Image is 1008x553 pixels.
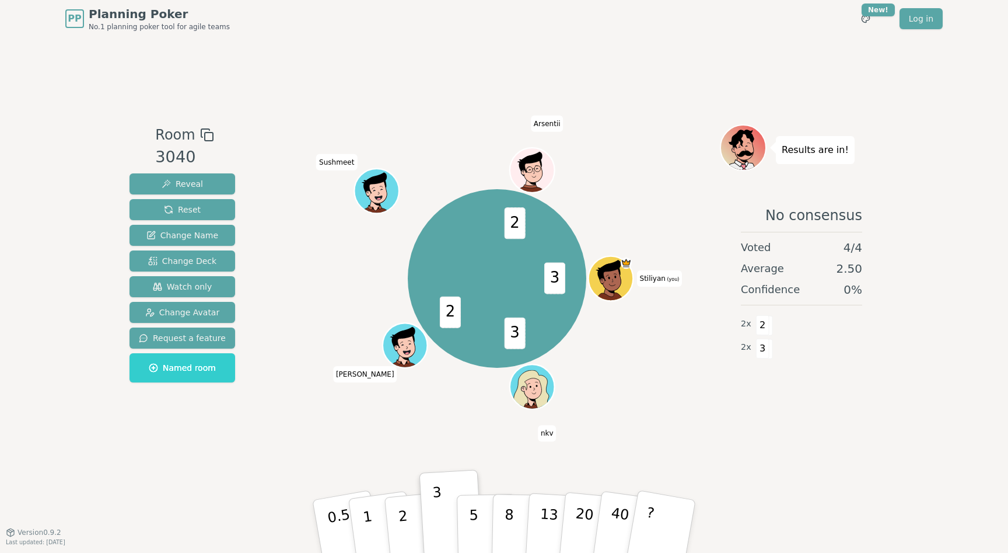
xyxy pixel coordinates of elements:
[6,539,65,545] span: Last updated: [DATE]
[544,263,565,294] span: 3
[504,207,525,239] span: 2
[666,277,680,282] span: (you)
[17,528,61,537] span: Version 0.9.2
[741,318,751,331] span: 2 x
[756,339,769,359] span: 3
[149,362,216,374] span: Named room
[129,276,235,297] button: Watch only
[333,366,397,382] span: Click to change your name
[590,258,632,300] button: Click to change your avatar
[741,341,751,354] span: 2 x
[89,6,230,22] span: Planning Poker
[741,239,771,256] span: Voted
[129,302,235,323] button: Change Avatar
[129,251,235,272] button: Change Deck
[6,528,61,537] button: Version0.9.2
[862,4,895,16] div: New!
[145,307,220,318] span: Change Avatar
[637,270,682,287] span: Click to change your name
[146,229,218,241] span: Change Name
[741,260,784,277] span: Average
[836,260,862,277] span: 2.50
[65,6,230,32] a: PPPlanning PokerNo.1 planning poker tool for agile teams
[129,353,235,382] button: Named room
[765,206,862,225] span: No consensus
[129,225,235,246] button: Change Name
[782,142,849,158] p: Results are in!
[164,204,201,215] span: Reset
[504,318,525,349] span: 3
[900,8,943,29] a: Log in
[531,115,563,131] span: Click to change your name
[129,199,235,220] button: Reset
[741,281,800,298] span: Confidence
[148,255,216,267] span: Change Deck
[316,154,357,170] span: Click to change your name
[620,258,631,269] span: Stiliyan is the host
[129,173,235,194] button: Reveal
[153,281,212,293] span: Watch only
[855,8,876,29] button: New!
[155,145,213,169] div: 3040
[439,297,460,328] span: 2
[129,328,235,349] button: Request a feature
[155,124,195,145] span: Room
[756,315,769,335] span: 2
[432,484,445,548] p: 3
[89,22,230,32] span: No.1 planning poker tool for agile teams
[139,332,226,344] span: Request a feature
[68,12,81,26] span: PP
[843,239,862,256] span: 4 / 4
[162,178,203,190] span: Reveal
[843,281,862,298] span: 0 %
[538,425,556,441] span: Click to change your name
